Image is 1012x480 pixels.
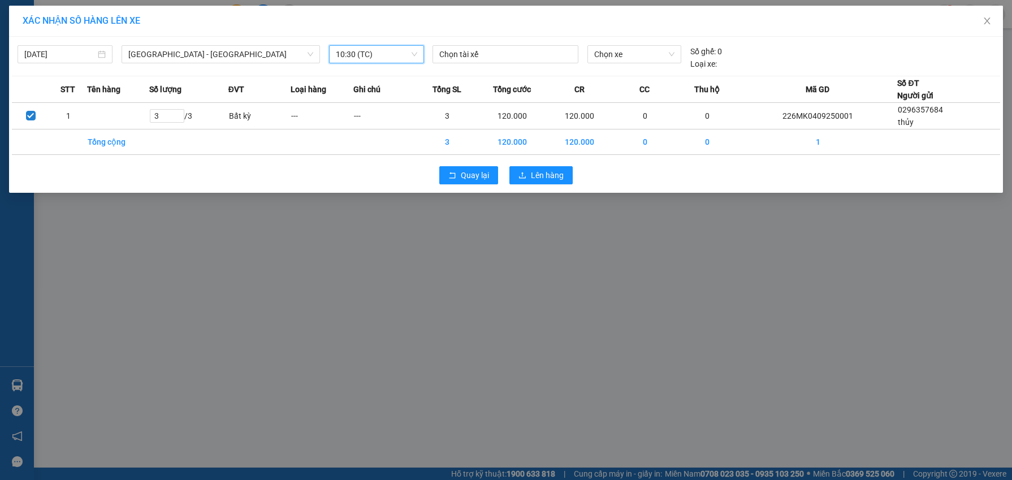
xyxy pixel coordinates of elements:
td: 120.000 [478,103,546,129]
span: Tổng SL [433,83,461,96]
span: Mã GD [806,83,829,96]
span: STT [60,83,75,96]
span: Thu hộ [694,83,720,96]
td: --- [353,103,416,129]
span: down [307,51,314,58]
span: Số lượng [149,83,181,96]
span: CC [639,83,650,96]
td: 0 [613,129,676,155]
td: 0 [676,103,739,129]
span: XÁC NHẬN SỐ HÀNG LÊN XE [23,15,140,26]
td: 3 [416,129,479,155]
span: Số ghế: [690,45,716,58]
span: thủy [898,118,914,127]
span: Ghi chú [353,83,380,96]
span: CR [574,83,585,96]
td: 120.000 [546,129,613,155]
button: rollbackQuay lại [439,166,498,184]
td: 1 [49,103,87,129]
span: ĐVT [228,83,244,96]
button: uploadLên hàng [509,166,573,184]
span: Hà Nội - Hải Phòng [128,46,314,63]
td: 226MK0409250001 [738,103,897,129]
div: 0 [690,45,722,58]
td: Bất kỳ [228,103,291,129]
span: Tên hàng [87,83,120,96]
td: / 3 [149,103,228,129]
td: 1 [738,129,897,155]
td: 0 [676,129,739,155]
span: 10:30 (TC) [336,46,417,63]
span: Tổng cước [493,83,531,96]
span: Lên hàng [531,169,564,181]
td: 3 [416,103,479,129]
span: Chọn xe [594,46,675,63]
input: 12/09/2025 [24,48,96,60]
button: Close [971,6,1003,37]
td: 120.000 [546,103,613,129]
span: upload [518,171,526,180]
span: Quay lại [461,169,489,181]
span: rollback [448,171,456,180]
span: close [983,16,992,25]
td: 120.000 [478,129,546,155]
td: 0 [613,103,676,129]
span: Loại hàng [291,83,326,96]
span: 0296357684 [898,105,943,114]
div: Số ĐT Người gửi [897,77,933,102]
span: Loại xe: [690,58,717,70]
td: Tổng cộng [87,129,150,155]
td: --- [291,103,353,129]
